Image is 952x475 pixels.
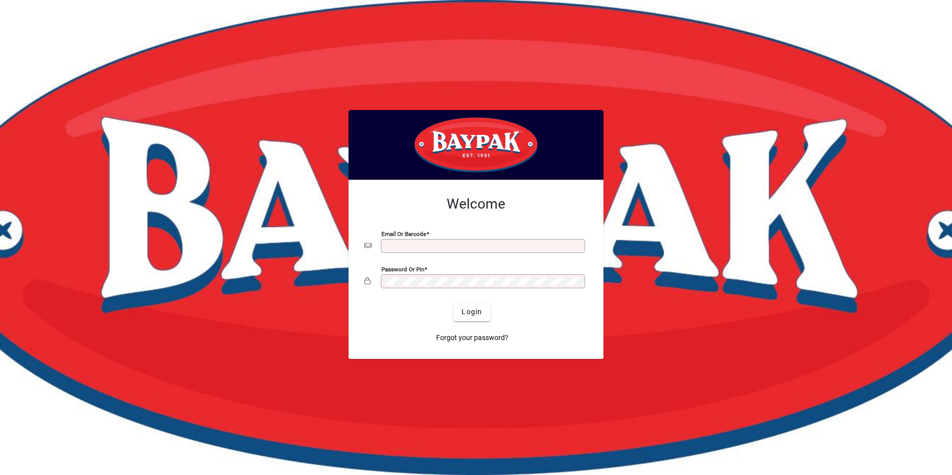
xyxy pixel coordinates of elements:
mat-label: Email or Barcode [381,230,426,237]
span: Login [462,307,482,317]
span: Forgot your password? [436,333,508,343]
h2: Welcome [364,196,588,213]
button: Login [454,303,490,321]
a: Forgot your password? [432,329,512,347]
mat-label: Password or Pin [381,265,424,272]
